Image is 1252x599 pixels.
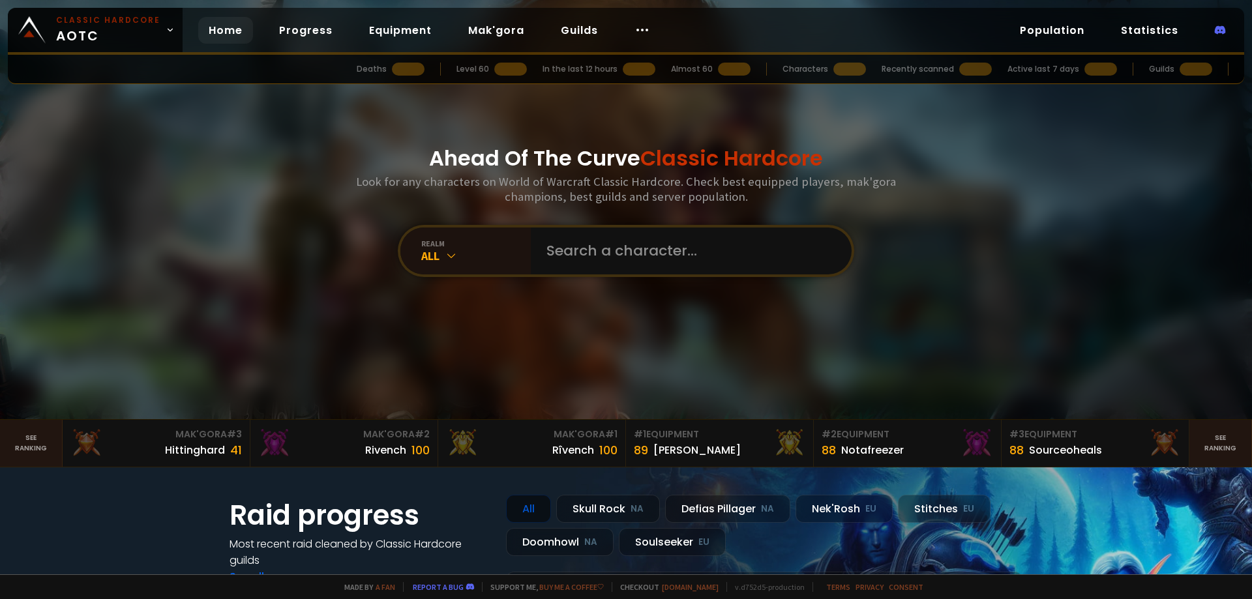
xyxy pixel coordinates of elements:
a: Mak'Gora#2Rivench100 [250,420,438,467]
small: NA [761,503,774,516]
a: See all progress [230,569,314,584]
span: # 2 [822,428,837,441]
div: 89 [634,441,648,459]
div: Hittinghard [165,442,225,458]
a: #3Equipment88Sourceoheals [1002,420,1189,467]
a: Mak'Gora#3Hittinghard41 [63,420,250,467]
a: [DOMAIN_NAME] [662,582,719,592]
span: # 3 [227,428,242,441]
span: AOTC [56,14,160,46]
h1: Ahead Of The Curve [429,143,823,174]
span: v. d752d5 - production [726,582,805,592]
small: EU [963,503,974,516]
span: Checkout [612,582,719,592]
a: Guilds [550,17,608,44]
span: # 2 [415,428,430,441]
div: All [421,248,531,263]
div: realm [421,239,531,248]
div: Mak'Gora [446,428,618,441]
div: Doomhowl [506,528,614,556]
span: Made by [336,582,395,592]
a: Consent [889,582,923,592]
a: Report a bug [413,582,464,592]
small: EU [865,503,876,516]
div: Defias Pillager [665,495,790,523]
div: Nek'Rosh [796,495,893,523]
div: Rîvench [552,442,594,458]
div: 41 [230,441,242,459]
h3: Look for any characters on World of Warcraft Classic Hardcore. Check best equipped players, mak'g... [351,174,901,204]
a: Equipment [359,17,442,44]
small: NA [584,536,597,549]
div: 100 [411,441,430,459]
div: 100 [599,441,618,459]
div: Notafreezer [841,442,904,458]
div: Equipment [1009,428,1181,441]
a: Privacy [856,582,884,592]
div: Recently scanned [882,63,954,75]
div: Rivench [365,442,406,458]
div: In the last 12 hours [543,63,618,75]
a: Buy me a coffee [539,582,604,592]
span: Classic Hardcore [640,143,823,173]
a: Seeranking [1189,420,1252,467]
div: Guilds [1149,63,1174,75]
a: a fan [376,582,395,592]
a: #1Equipment89[PERSON_NAME] [626,420,814,467]
div: Mak'Gora [70,428,242,441]
a: Population [1009,17,1095,44]
a: #2Equipment88Notafreezer [814,420,1002,467]
a: Classic HardcoreAOTC [8,8,183,52]
small: NA [631,503,644,516]
a: Progress [269,17,343,44]
small: Classic Hardcore [56,14,160,26]
div: Characters [782,63,828,75]
small: EU [698,536,709,549]
div: Soulseeker [619,528,726,556]
div: Level 60 [456,63,489,75]
div: 88 [1009,441,1024,459]
div: Equipment [634,428,805,441]
h4: Most recent raid cleaned by Classic Hardcore guilds [230,536,490,568]
span: # 1 [605,428,618,441]
span: # 3 [1009,428,1024,441]
div: [PERSON_NAME] [653,442,741,458]
span: Support me, [482,582,604,592]
div: Deaths [357,63,387,75]
div: Almost 60 [671,63,713,75]
a: Mak'Gora#1Rîvench100 [438,420,626,467]
div: Skull Rock [556,495,660,523]
div: Equipment [822,428,993,441]
div: All [506,495,551,523]
div: Active last 7 days [1007,63,1079,75]
h1: Raid progress [230,495,490,536]
div: Mak'Gora [258,428,430,441]
a: Home [198,17,253,44]
div: 88 [822,441,836,459]
input: Search a character... [539,227,836,274]
div: Stitches [898,495,991,523]
a: Statistics [1110,17,1189,44]
a: Terms [826,582,850,592]
span: # 1 [634,428,646,441]
a: Mak'gora [458,17,535,44]
div: Sourceoheals [1029,442,1102,458]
